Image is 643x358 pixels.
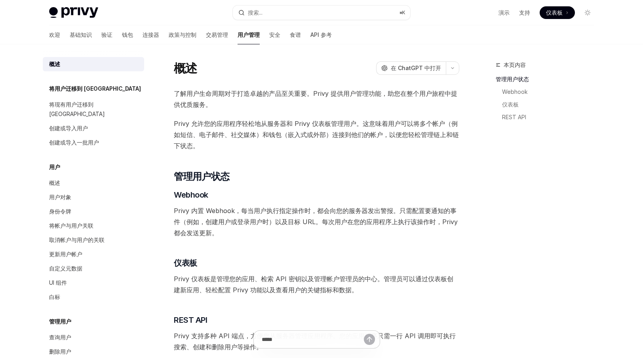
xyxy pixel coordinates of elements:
a: 创建或导入用户 [43,121,144,135]
font: 了解用户生命周期对于打造卓越的产品至关重要。Privy 提供用户管理功能，助您在整个用户旅程中提供优质服务。 [174,89,457,109]
font: 政策与控制 [169,31,196,38]
font: Webhook [502,88,528,95]
a: 交易管理 [206,25,228,44]
img: 灯光标志 [49,7,98,18]
font: REST API [174,315,207,325]
font: 仪表板 [502,101,519,108]
a: 取消帐户与用户的关联 [43,233,144,247]
a: 政策与控制 [169,25,196,44]
a: 基础知识 [70,25,92,44]
a: API 参考 [310,25,332,44]
font: 白标 [49,293,60,300]
font: API 参考 [310,31,332,38]
font: 欢迎 [49,31,60,38]
a: 支持 [519,9,530,17]
font: UI 组件 [49,279,67,286]
a: 概述 [43,57,144,71]
font: 搜索... [248,9,263,16]
a: 将现有用户迁移到 [GEOGRAPHIC_DATA] [43,97,144,121]
font: 食谱 [290,31,301,38]
a: 验证 [101,25,112,44]
font: 在 ChatGPT 中打开 [391,65,441,71]
font: 管理用户 [49,318,71,325]
a: 演示 [498,9,510,17]
a: 用户对象 [43,190,144,204]
a: 欢迎 [49,25,60,44]
a: UI 组件 [43,276,144,290]
font: 基础知识 [70,31,92,38]
font: 连接器 [143,31,159,38]
font: 概述 [49,179,60,186]
a: 身份令牌 [43,204,144,219]
font: 概述 [49,61,60,67]
font: 验证 [101,31,112,38]
a: 概述 [43,176,144,190]
font: Webhook [174,190,208,200]
a: 创建或导入一批用户 [43,135,144,150]
a: 将帐户与用户关联 [43,219,144,233]
a: 连接器 [143,25,159,44]
font: 本页内容 [504,61,526,68]
font: 将用户迁移到 [GEOGRAPHIC_DATA] [49,85,141,92]
a: 更新用户帐户 [43,247,144,261]
font: 概述 [174,61,197,75]
font: 钱包 [122,31,133,38]
font: Privy 允许您的应用程序轻松地从服务器和 Privy 仪表板管理用户。这意味着用户可以将多个帐户（例如短信、电子邮件、社交媒体）和钱包（嵌入式或外部）连接到他们的帐户，以便您轻松管理链上和链... [174,120,459,150]
a: Webhook [502,86,600,98]
a: 仪表板 [502,98,600,111]
font: Privy 内置 Webhook，每当用户执行指定操作时，都会向您的服务器发出警报。只需配置要通知的事件（例如，创建用户或登录用户时）以及目标 URL。每次用户在您的应用程序上执行该操作时，Pr... [174,207,458,237]
a: 自定义元数据 [43,261,144,276]
font: 支持 [519,9,530,16]
font: 用户 [49,164,60,170]
font: 更新用户帐户 [49,251,82,257]
font: 将现有用户迁移到 [GEOGRAPHIC_DATA] [49,101,105,117]
font: 创建或导入用户 [49,125,88,131]
font: ⌘ [399,10,402,15]
font: 用户对象 [49,194,71,200]
font: K [402,10,405,15]
font: 演示 [498,9,510,16]
a: 白标 [43,290,144,304]
a: 食谱 [290,25,301,44]
font: 删除用户 [49,348,71,355]
button: 搜索...⌘K [233,6,410,20]
font: 安全 [269,31,280,38]
font: 取消帐户与用户的关联 [49,236,105,243]
font: 用户管理 [238,31,260,38]
font: 仪表板 [174,258,197,268]
font: 查询用户 [49,334,71,341]
font: REST API [502,114,526,120]
font: 创建或导入一批用户 [49,139,99,146]
a: 钱包 [122,25,133,44]
button: 切换暗模式 [581,6,594,19]
a: 查询用户 [43,330,144,345]
a: REST API [502,111,600,124]
font: 自定义元数据 [49,265,82,272]
button: 在 ChatGPT 中打开 [376,61,446,75]
font: 管理用户状态 [496,76,529,82]
a: 仪表板 [540,6,575,19]
button: 发送消息 [364,334,375,345]
font: 仪表板 [546,9,563,16]
a: 管理用户状态 [496,73,600,86]
a: 安全 [269,25,280,44]
font: 管理用户状态 [174,171,229,182]
font: 将帐户与用户关联 [49,222,93,229]
font: 交易管理 [206,31,228,38]
font: Privy 仪表板是管理您的应用、检索 API 密钥以及管理帐户管理员的中心。管理员可以通过仪表板创建新应用、轻松配置 Privy 功能​​以及查看用户的关键指标和数据。 [174,275,453,294]
a: 用户管理 [238,25,260,44]
font: 身份令牌 [49,208,71,215]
